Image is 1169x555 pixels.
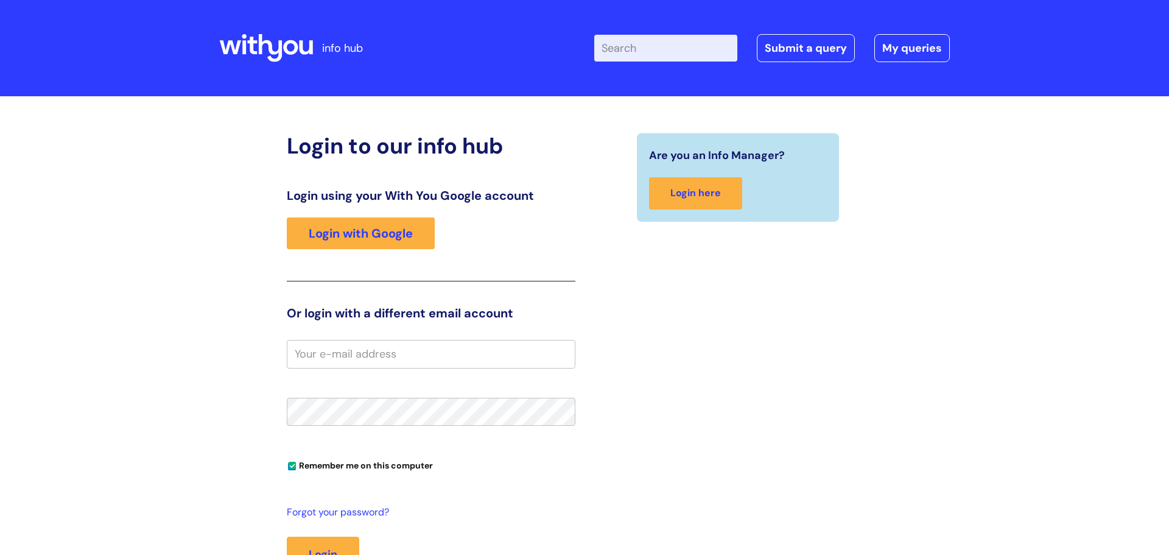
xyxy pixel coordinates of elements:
a: Login here [649,177,742,210]
p: info hub [322,38,363,58]
h2: Login to our info hub [287,133,575,159]
h3: Login using your With You Google account [287,188,575,203]
div: You can uncheck this option if you're logging in from a shared device [287,455,575,475]
input: Remember me on this computer [288,462,296,470]
label: Remember me on this computer [287,458,433,471]
a: My queries [874,34,950,62]
input: Your e-mail address [287,340,575,368]
h3: Or login with a different email account [287,306,575,320]
input: Search [594,35,737,62]
a: Forgot your password? [287,504,569,521]
a: Login with Google [287,217,435,249]
a: Submit a query [757,34,855,62]
span: Are you an Info Manager? [649,146,785,165]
